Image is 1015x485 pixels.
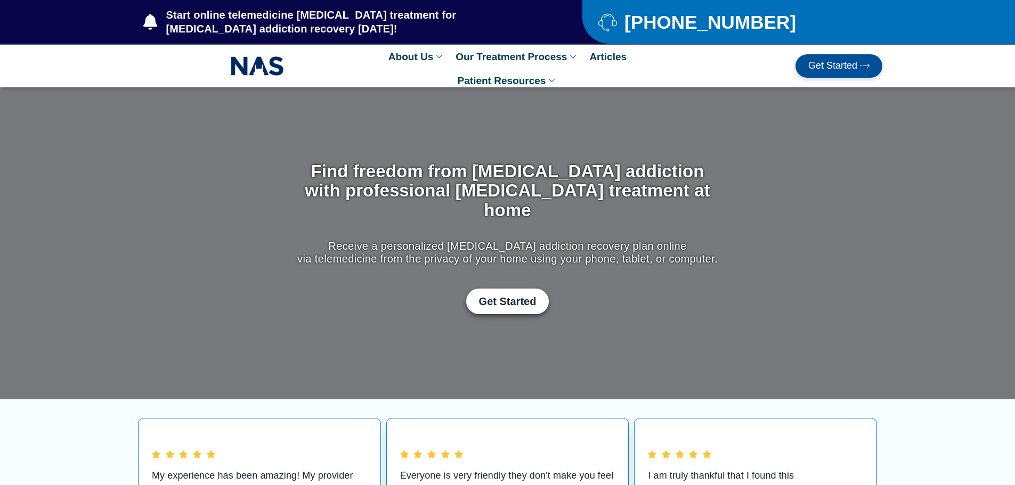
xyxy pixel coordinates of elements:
a: Get Started [466,289,549,314]
span: Get Started [479,295,537,308]
p: Receive a personalized [MEDICAL_DATA] addiction recovery plan online via telemedicine from the pr... [295,240,720,265]
img: NAS_email_signature-removebg-preview.png [231,54,284,78]
div: Get Started with Suboxone Treatment by filling-out this new patient packet form [295,289,720,314]
a: Get Started [795,54,882,78]
a: Articles [584,45,632,69]
h1: Find freedom from [MEDICAL_DATA] addiction with professional [MEDICAL_DATA] treatment at home [295,162,720,220]
a: Patient Resources [452,69,563,93]
span: [PHONE_NUMBER] [622,15,796,29]
a: Start online telemedicine [MEDICAL_DATA] treatment for [MEDICAL_DATA] addiction recovery [DATE]! [143,8,540,36]
a: Our Treatment Process [450,45,584,69]
span: Get Started [808,61,857,71]
a: [PHONE_NUMBER] [598,13,856,31]
span: Start online telemedicine [MEDICAL_DATA] treatment for [MEDICAL_DATA] addiction recovery [DATE]! [164,8,540,36]
a: About Us [383,45,450,69]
